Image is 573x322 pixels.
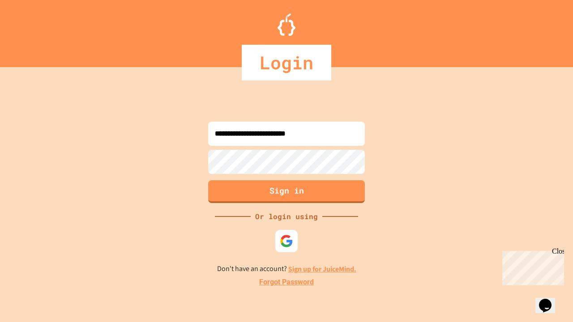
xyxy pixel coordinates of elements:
div: Login [242,45,331,80]
div: Or login using [251,211,322,222]
div: Chat with us now!Close [4,4,62,57]
iframe: chat widget [535,286,564,313]
a: Sign up for JuiceMind. [288,264,356,274]
button: Sign in [208,180,365,203]
a: Forgot Password [259,277,314,288]
iframe: chat widget [499,247,564,285]
p: Don't have an account? [217,263,356,275]
img: Logo.svg [278,13,295,36]
img: google-icon.svg [280,234,293,248]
